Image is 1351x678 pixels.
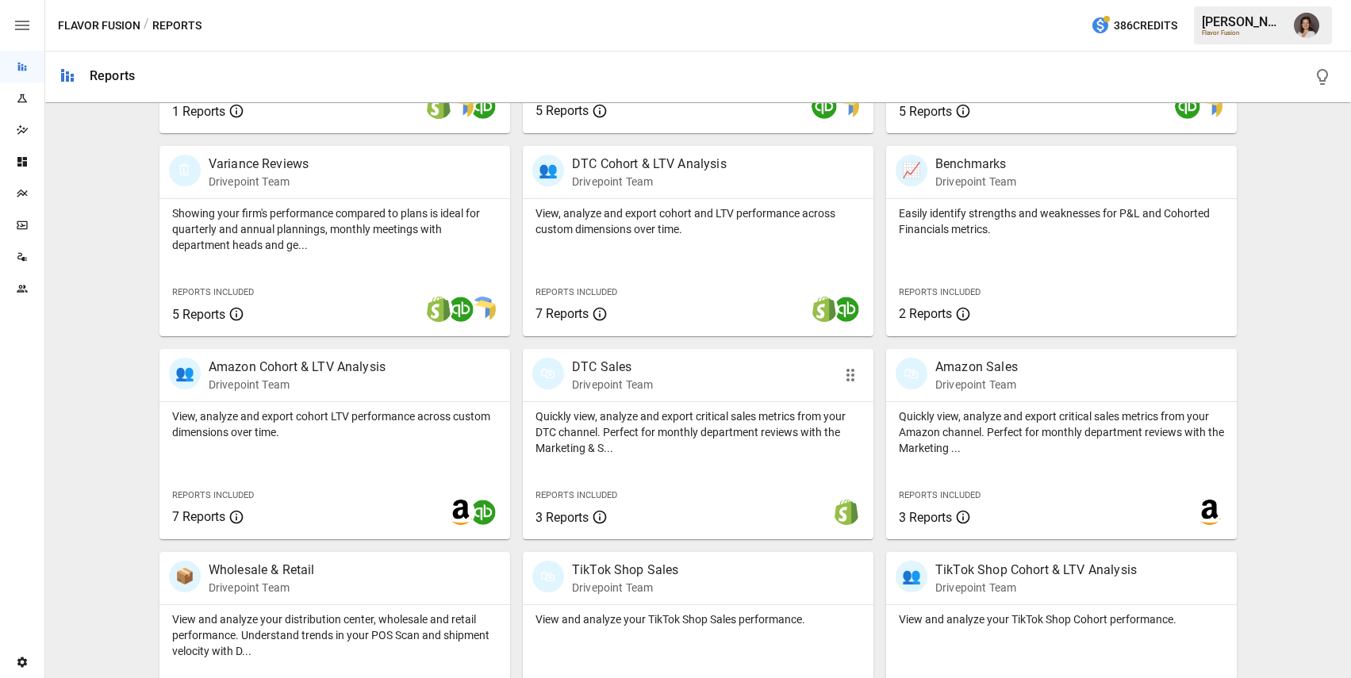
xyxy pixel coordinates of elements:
div: Flavor Fusion [1202,29,1284,36]
img: quickbooks [834,297,859,322]
img: quickbooks [1175,94,1200,119]
p: Drivepoint Team [209,580,315,596]
div: 👥 [532,155,564,186]
p: View and analyze your TikTok Shop Sales performance. [535,611,861,627]
p: Showing your firm's performance compared to plans is ideal for quarterly and annual plannings, mo... [172,205,497,253]
span: 3 Reports [535,510,589,525]
img: Franziska Ibscher [1294,13,1319,38]
p: Easily identify strengths and weaknesses for P&L and Cohorted Financials metrics. [899,205,1224,237]
img: amazon [1197,500,1222,525]
span: 5 Reports [172,307,225,322]
span: 7 Reports [535,306,589,321]
span: 1 Reports [172,104,225,119]
span: 2 Reports [899,306,952,321]
img: smart model [834,94,859,119]
p: View and analyze your TikTok Shop Cohort performance. [899,611,1224,627]
span: Reports Included [172,490,254,500]
img: shopify [426,94,451,119]
img: shopify [834,500,859,525]
div: 👥 [896,561,927,592]
p: Quickly view, analyze and export critical sales metrics from your Amazon channel. Perfect for mon... [899,408,1224,456]
p: DTC Cohort & LTV Analysis [572,155,727,174]
img: amazon [448,500,474,525]
p: Wholesale & Retail [209,561,315,580]
p: View, analyze and export cohort LTV performance across custom dimensions over time. [172,408,497,440]
img: shopify [426,297,451,322]
div: 👥 [169,358,201,389]
p: Drivepoint Team [572,580,679,596]
img: quickbooks [470,500,496,525]
span: 3 Reports [899,510,952,525]
img: quickbooks [470,94,496,119]
button: Franziska Ibscher [1284,3,1329,48]
span: Reports Included [172,287,254,297]
p: Drivepoint Team [209,377,386,393]
img: quickbooks [448,297,474,322]
div: 🛍 [896,358,927,389]
div: 🗓 [169,155,201,186]
img: smart model [448,94,474,119]
img: smart model [1197,94,1222,119]
p: DTC Sales [572,358,653,377]
p: Drivepoint Team [572,377,653,393]
p: Amazon Cohort & LTV Analysis [209,358,386,377]
span: 7 Reports [172,509,225,524]
span: 5 Reports [899,104,952,119]
p: View, analyze and export cohort and LTV performance across custom dimensions over time. [535,205,861,237]
span: Reports Included [899,490,981,500]
span: Reports Included [899,287,981,297]
div: 🛍 [532,561,564,592]
div: 🛍 [532,358,564,389]
button: Flavor Fusion [58,16,140,36]
p: Drivepoint Team [572,174,727,190]
img: quickbooks [812,94,837,119]
p: TikTok Shop Cohort & LTV Analysis [935,561,1137,580]
span: 5 Reports [535,103,589,118]
span: Reports Included [535,287,617,297]
p: Benchmarks [935,155,1016,174]
span: 386 Credits [1114,16,1177,36]
button: 386Credits [1084,11,1184,40]
div: Reports [90,68,135,83]
div: / [144,16,149,36]
p: Drivepoint Team [935,377,1018,393]
p: Drivepoint Team [209,174,309,190]
p: Drivepoint Team [935,580,1137,596]
p: Variance Reviews [209,155,309,174]
p: Amazon Sales [935,358,1018,377]
div: 📦 [169,561,201,592]
img: shopify [812,297,837,322]
p: View and analyze your distribution center, wholesale and retail performance. Understand trends in... [172,611,497,659]
div: [PERSON_NAME] [1202,14,1284,29]
div: 📈 [896,155,927,186]
p: Quickly view, analyze and export critical sales metrics from your DTC channel. Perfect for monthl... [535,408,861,456]
img: smart model [470,297,496,322]
p: Drivepoint Team [935,174,1016,190]
p: TikTok Shop Sales [572,561,679,580]
span: Reports Included [535,490,617,500]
